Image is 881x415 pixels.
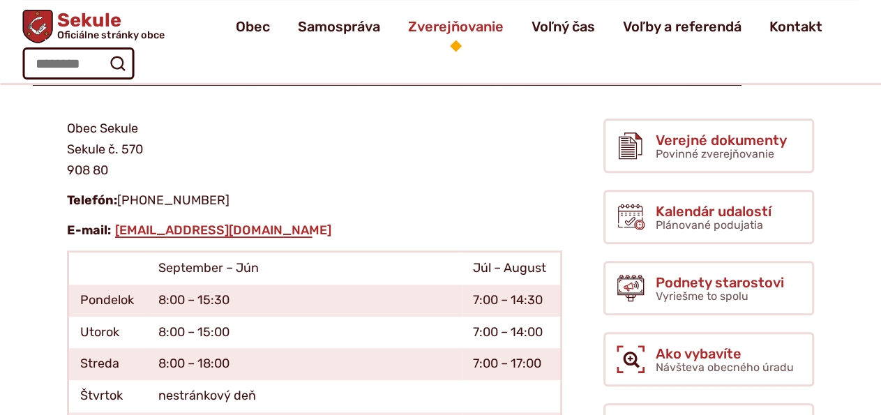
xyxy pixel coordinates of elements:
[68,285,148,317] td: Pondelok
[114,222,333,238] a: [EMAIL_ADDRESS][DOMAIN_NAME]
[656,147,774,160] span: Povinné zverejňovanie
[236,7,270,46] a: Obec
[57,30,165,40] span: Oficiálne stránky obce
[147,380,461,412] td: nestránkový deň
[603,190,814,244] a: Kalendár udalostí Plánované podujatia
[68,348,148,380] td: Streda
[656,218,763,232] span: Plánované podujatia
[656,204,771,219] span: Kalendár udalostí
[656,346,794,361] span: Ako vybavíte
[67,193,117,208] strong: Telefón:
[769,7,822,46] a: Kontakt
[462,252,562,285] td: Júl – August
[603,332,814,386] a: Ako vybavíte Návšteva obecného úradu
[462,348,562,380] td: 7:00 – 17:00
[67,222,111,238] strong: E-mail:
[68,317,148,349] td: Utorok
[22,10,164,43] a: Logo Sekule, prejsť na domovskú stránku.
[52,11,164,40] span: Sekule
[656,289,748,303] span: Vyriešme to spolu
[462,317,562,349] td: 7:00 – 14:00
[298,7,380,46] a: Samospráva
[408,7,504,46] a: Zverejňovanie
[656,275,784,290] span: Podnety starostovi
[603,119,814,173] a: Verejné dokumenty Povinné zverejňovanie
[532,7,595,46] a: Voľný čas
[462,285,562,317] td: 7:00 – 14:30
[67,119,562,181] p: Obec Sekule Sekule č. 570 908 80
[68,380,148,412] td: Štvrtok
[147,348,461,380] td: 8:00 – 18:00
[656,133,787,148] span: Verejné dokumenty
[603,261,814,315] a: Podnety starostovi Vyriešme to spolu
[147,252,461,285] td: September – Jún
[22,10,52,43] img: Prejsť na domovskú stránku
[147,317,461,349] td: 8:00 – 15:00
[67,190,562,211] p: [PHONE_NUMBER]
[656,361,794,374] span: Návšteva obecného úradu
[147,285,461,317] td: 8:00 – 15:30
[623,7,741,46] a: Voľby a referendá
